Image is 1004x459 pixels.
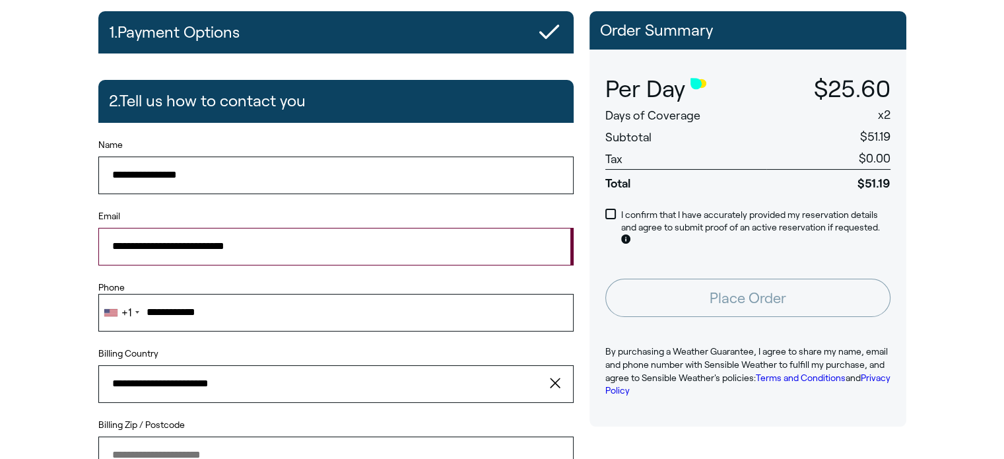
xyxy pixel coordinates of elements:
[605,345,890,397] p: By purchasing a Weather Guarantee, I agree to share my name, email and phone number with Sensible...
[98,419,574,432] label: Billing Zip / Postcode
[756,372,846,383] a: Terms and Conditions
[605,169,766,192] span: Total
[99,295,143,330] div: Telephone country code
[605,279,890,317] button: Place Order
[98,347,158,361] label: Billing Country
[860,130,890,143] span: $51.19
[98,139,574,152] label: Name
[621,209,890,248] p: I confirm that I have accurately provided my reservation details and agree to submit proof of an ...
[605,76,685,102] span: Per Day
[546,365,574,402] button: clear value
[814,76,890,102] span: $25.60
[605,109,700,122] span: Days of Coverage
[109,85,306,117] h2: 2. Tell us how to contact you
[600,22,896,39] p: Order Summary
[98,80,574,122] button: 2.Tell us how to contact you
[121,307,131,318] div: +1
[98,210,574,223] label: Email
[605,153,622,166] span: Tax
[766,169,890,192] span: $51.19
[98,281,574,295] label: Phone
[605,131,652,144] span: Subtotal
[98,11,574,53] button: 1.Payment Options
[878,108,890,122] span: x 2
[109,17,240,48] h2: 1. Payment Options
[859,152,890,165] span: $0.00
